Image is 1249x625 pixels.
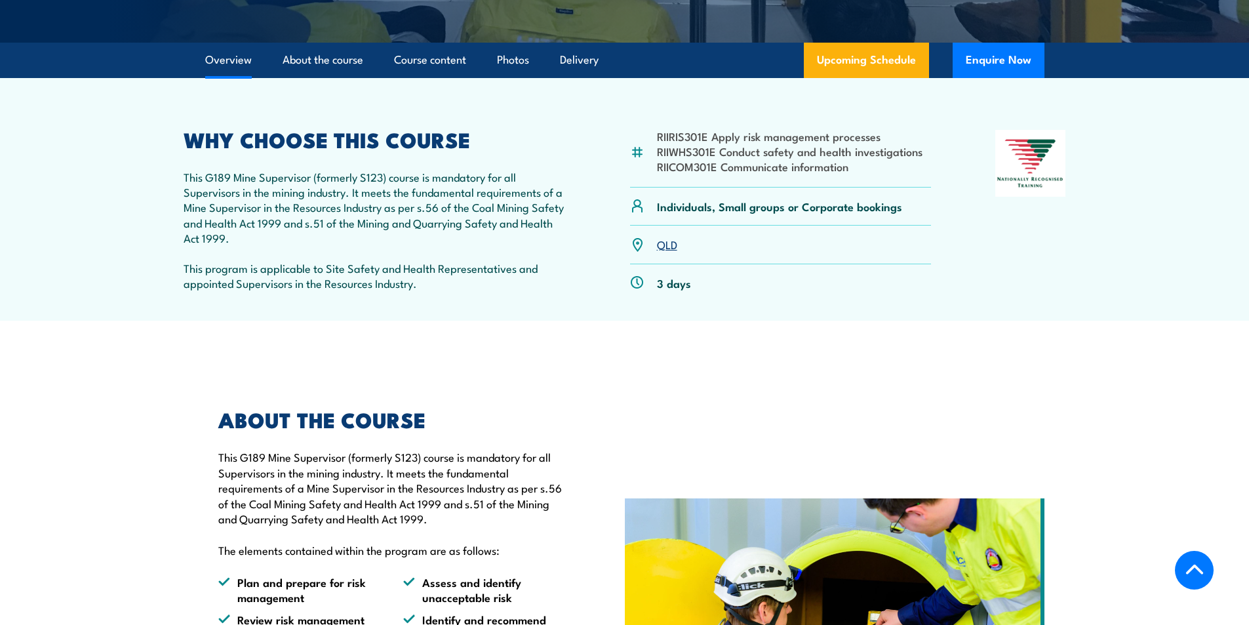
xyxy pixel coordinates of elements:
li: RIICOM301E Communicate information [657,159,922,174]
li: RIIWHS301E Conduct safety and health investigations [657,144,922,159]
li: RIIRIS301E Apply risk management processes [657,129,922,144]
h2: ABOUT THE COURSE [218,410,565,428]
a: About the course [283,43,363,77]
li: Assess and identify unacceptable risk [403,575,565,605]
a: Course content [394,43,466,77]
p: This G189 Mine Supervisor (formerly S123) course is mandatory for all Supervisors in the mining i... [218,449,565,526]
li: Plan and prepare for risk management [218,575,380,605]
a: QLD [657,236,677,252]
p: The elements contained within the program are as follows: [218,542,565,557]
button: Enquire Now [953,43,1044,78]
a: Upcoming Schedule [804,43,929,78]
p: 3 days [657,275,691,291]
img: Nationally Recognised Training logo. [995,130,1066,197]
a: Photos [497,43,529,77]
p: Individuals, Small groups or Corporate bookings [657,199,902,214]
p: This G189 Mine Supervisor (formerly S123) course is mandatory for all Supervisors in the mining i... [184,169,566,246]
h2: WHY CHOOSE THIS COURSE [184,130,566,148]
p: This program is applicable to Site Safety and Health Representatives and appointed Supervisors in... [184,260,566,291]
a: Overview [205,43,252,77]
a: Delivery [560,43,599,77]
